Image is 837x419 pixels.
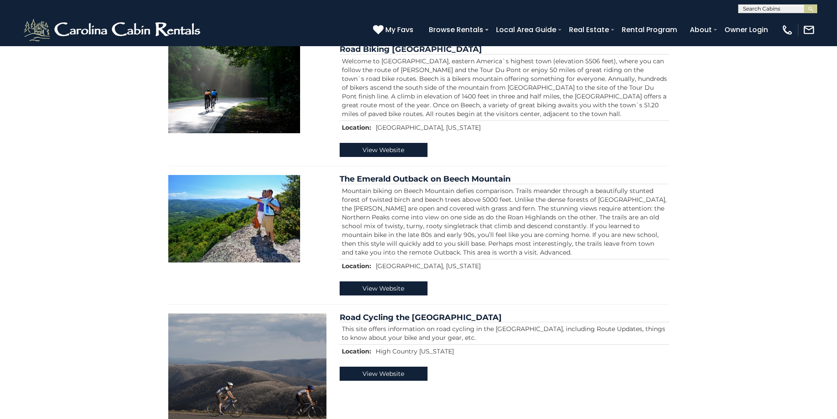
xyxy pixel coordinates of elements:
td: High Country [US_STATE] [373,345,669,358]
a: Rental Program [617,22,681,37]
td: This site offers information on road cycling in the [GEOGRAPHIC_DATA], including Route Updates, t... [340,322,669,345]
a: The Emerald Outback on Beech Mountain [340,174,511,184]
a: Browse Rentals [424,22,488,37]
td: [GEOGRAPHIC_DATA], [US_STATE] [373,120,669,134]
a: About [685,22,716,37]
img: mail-regular-white.png [803,24,815,36]
strong: Location: [342,124,371,131]
a: Owner Login [720,22,772,37]
a: Road Cycling the [GEOGRAPHIC_DATA] [340,313,502,322]
td: [GEOGRAPHIC_DATA], [US_STATE] [373,259,669,273]
a: My Favs [373,24,416,36]
img: The Emerald Outback on Beech Mountain [168,175,300,262]
strong: Location: [342,262,371,270]
strong: Location: [342,347,371,355]
td: Mountain biking on Beech Mountain defies comparison. Trails meander through a beautifully stunted... [340,184,669,259]
img: White-1-2.png [22,17,204,43]
img: phone-regular-white.png [781,24,794,36]
span: My Favs [385,24,413,35]
a: Road Biking [GEOGRAPHIC_DATA] [340,44,482,54]
td: Welcome to [GEOGRAPHIC_DATA], eastern America`s highest town (elevation 5506 feet), where you can... [340,54,669,120]
img: Road Biking Beech Mountain [168,45,300,133]
a: View Website [340,143,428,157]
a: View Website [340,281,428,295]
a: Local Area Guide [492,22,561,37]
a: Real Estate [565,22,613,37]
a: View Website [340,367,428,381]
